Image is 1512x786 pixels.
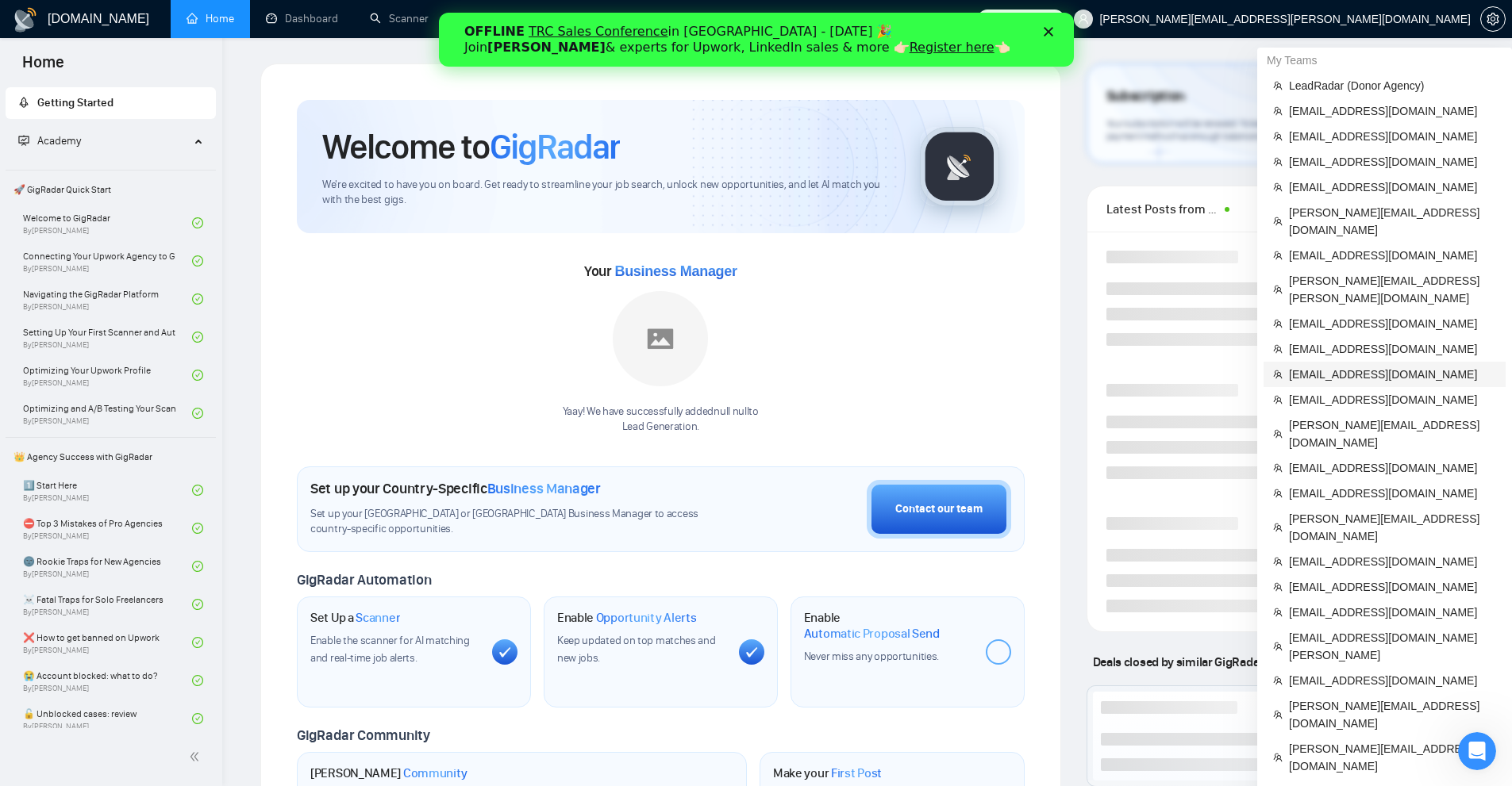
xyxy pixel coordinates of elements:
h1: Set Up a [310,610,400,626]
span: [PERSON_NAME][EMAIL_ADDRESS][DOMAIN_NAME] [1289,204,1496,239]
span: team [1273,489,1283,498]
span: team [1273,557,1283,566]
span: [PERSON_NAME][EMAIL_ADDRESS][PERSON_NAME][DOMAIN_NAME] [1289,272,1496,307]
span: team [1273,251,1283,260]
span: [EMAIL_ADDRESS][DOMAIN_NAME] [1289,578,1496,596]
a: searchScanner [370,12,429,25]
h1: [PERSON_NAME] [310,765,467,781]
span: [EMAIL_ADDRESS][DOMAIN_NAME] [1289,391,1496,408]
span: Academy [37,134,81,148]
span: team [1273,523,1283,532]
span: Opportunity Alerts [596,610,697,626]
img: placeholder.png [613,291,708,386]
h1: Make your [773,765,882,781]
iframe: Intercom live chat [1458,732,1496,770]
h1: Welcome to [322,125,620,168]
span: team [1273,106,1283,116]
span: fund-projection-screen [18,135,29,146]
span: [EMAIL_ADDRESS][DOMAIN_NAME] [1289,102,1496,120]
span: First Post [831,765,882,781]
span: Home [10,51,77,84]
span: check-circle [192,637,203,648]
span: Automatic Proposal Send [804,626,940,642]
span: GigRadar Community [297,727,430,744]
span: [EMAIL_ADDRESS][DOMAIN_NAME] [1289,153,1496,171]
span: Keep updated on top matches and new jobs. [557,634,716,665]
button: setting [1480,6,1506,32]
span: [EMAIL_ADDRESS][DOMAIN_NAME] [1289,178,1496,196]
span: team [1273,429,1283,439]
span: team [1273,81,1283,90]
a: dashboardDashboard [266,12,338,25]
span: Business Manager [614,263,737,279]
span: check-circle [192,293,203,305]
span: [PERSON_NAME][EMAIL_ADDRESS][DOMAIN_NAME] [1289,697,1496,732]
span: Your [584,263,737,280]
span: Community [403,765,467,781]
span: GigRadar [490,125,620,168]
a: 🔓 Unblocked cases: reviewBy[PERSON_NAME] [23,701,192,736]
span: Latest Posts from the GigRadar Community [1106,199,1220,219]
span: team [1273,344,1283,354]
span: team [1273,710,1283,719]
p: Lead Generation . [563,420,759,435]
span: team [1273,642,1283,651]
span: team [1273,463,1283,473]
span: GigRadar Automation [297,571,431,589]
a: 🌚 Rookie Traps for New AgenciesBy[PERSON_NAME] [23,549,192,584]
span: Academy [18,134,81,148]
span: team [1273,608,1283,617]
a: Optimizing Your Upwork ProfileBy[PERSON_NAME] [23,358,192,393]
span: Never miss any opportunities. [804,650,939,663]
span: check-circle [192,675,203,686]
span: check-circle [192,485,203,496]
span: 🚀 GigRadar Quick Start [7,174,214,205]
span: [EMAIL_ADDRESS][DOMAIN_NAME] [1289,553,1496,570]
span: [PERSON_NAME][EMAIL_ADDRESS][DOMAIN_NAME] [1289,416,1496,451]
span: Business Manager [487,480,601,497]
span: check-circle [192,408,203,419]
span: team [1273,182,1283,192]
a: ❌ How to get banned on UpworkBy[PERSON_NAME] [23,625,192,660]
h1: Set up your Country-Specific [310,480,601,497]
span: rocket [18,97,29,108]
span: user [1078,13,1089,25]
a: 1️⃣ Start HereBy[PERSON_NAME] [23,473,192,508]
span: check-circle [192,332,203,343]
span: Set up your [GEOGRAPHIC_DATA] or [GEOGRAPHIC_DATA] Business Manager to access country-specific op... [310,507,731,537]
img: logo [13,7,38,33]
span: team [1273,132,1283,141]
a: Setting Up Your First Scanner and Auto-BidderBy[PERSON_NAME] [23,320,192,355]
span: Your subscription will be renewed. To keep things running smoothly, make sure your payment method... [1106,117,1430,143]
span: setting [1481,13,1505,25]
span: check-circle [192,255,203,266]
span: [EMAIL_ADDRESS][DOMAIN_NAME] [1289,485,1496,502]
span: [EMAIL_ADDRESS][DOMAIN_NAME] [1289,459,1496,477]
span: Scanner [356,610,400,626]
a: ⛔ Top 3 Mistakes of Pro AgenciesBy[PERSON_NAME] [23,511,192,546]
span: [PERSON_NAME][EMAIL_ADDRESS][DOMAIN_NAME] [1289,740,1496,775]
span: team [1273,157,1283,167]
span: team [1273,217,1283,226]
span: team [1273,319,1283,328]
span: team [1273,676,1283,685]
span: [EMAIL_ADDRESS][DOMAIN_NAME] [1289,247,1496,264]
span: [EMAIL_ADDRESS][DOMAIN_NAME] [1289,604,1496,621]
div: Yaay! We have successfully added null null to [563,405,759,435]
span: Enable the scanner for AI matching and real-time job alerts. [310,634,470,665]
span: check-circle [192,523,203,534]
span: [EMAIL_ADDRESS][DOMAIN_NAME] [1289,340,1496,358]
span: LeadRadar (Donor Agency) [1289,77,1496,94]
img: gigradar-logo.png [920,127,999,206]
span: check-circle [192,370,203,381]
a: Register here [471,27,556,42]
span: team [1273,395,1283,405]
span: check-circle [192,217,203,228]
span: [EMAIL_ADDRESS][DOMAIN_NAME] [1289,315,1496,332]
span: Deals closed by similar GigRadar users [1087,648,1302,676]
span: check-circle [192,713,203,724]
a: Navigating the GigRadar PlatformBy[PERSON_NAME] [23,282,192,316]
